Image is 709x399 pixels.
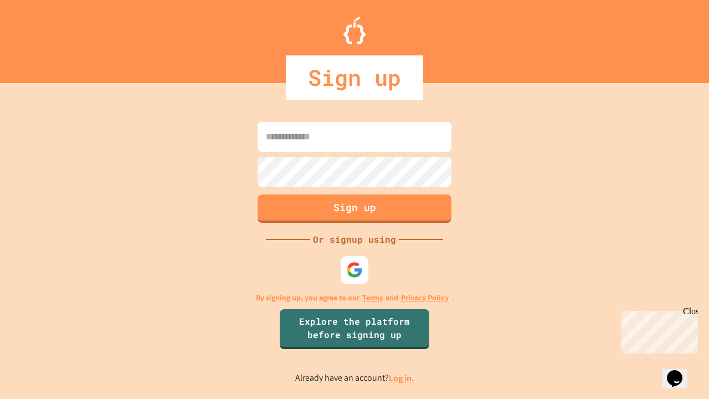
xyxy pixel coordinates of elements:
[346,262,363,278] img: google-icon.svg
[286,55,423,100] div: Sign up
[4,4,76,70] div: Chat with us now!Close
[295,371,414,385] p: Already have an account?
[662,355,698,388] iframe: chat widget
[310,233,399,246] div: Or signup using
[389,372,414,384] a: Log in.
[343,17,366,44] img: Logo.svg
[617,306,698,354] iframe: chat widget
[256,292,454,304] p: By signing up, you agree to our and .
[401,292,449,304] a: Privacy Policy
[362,292,383,304] a: Terms
[280,309,429,349] a: Explore the platform before signing up
[258,195,451,223] button: Sign up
